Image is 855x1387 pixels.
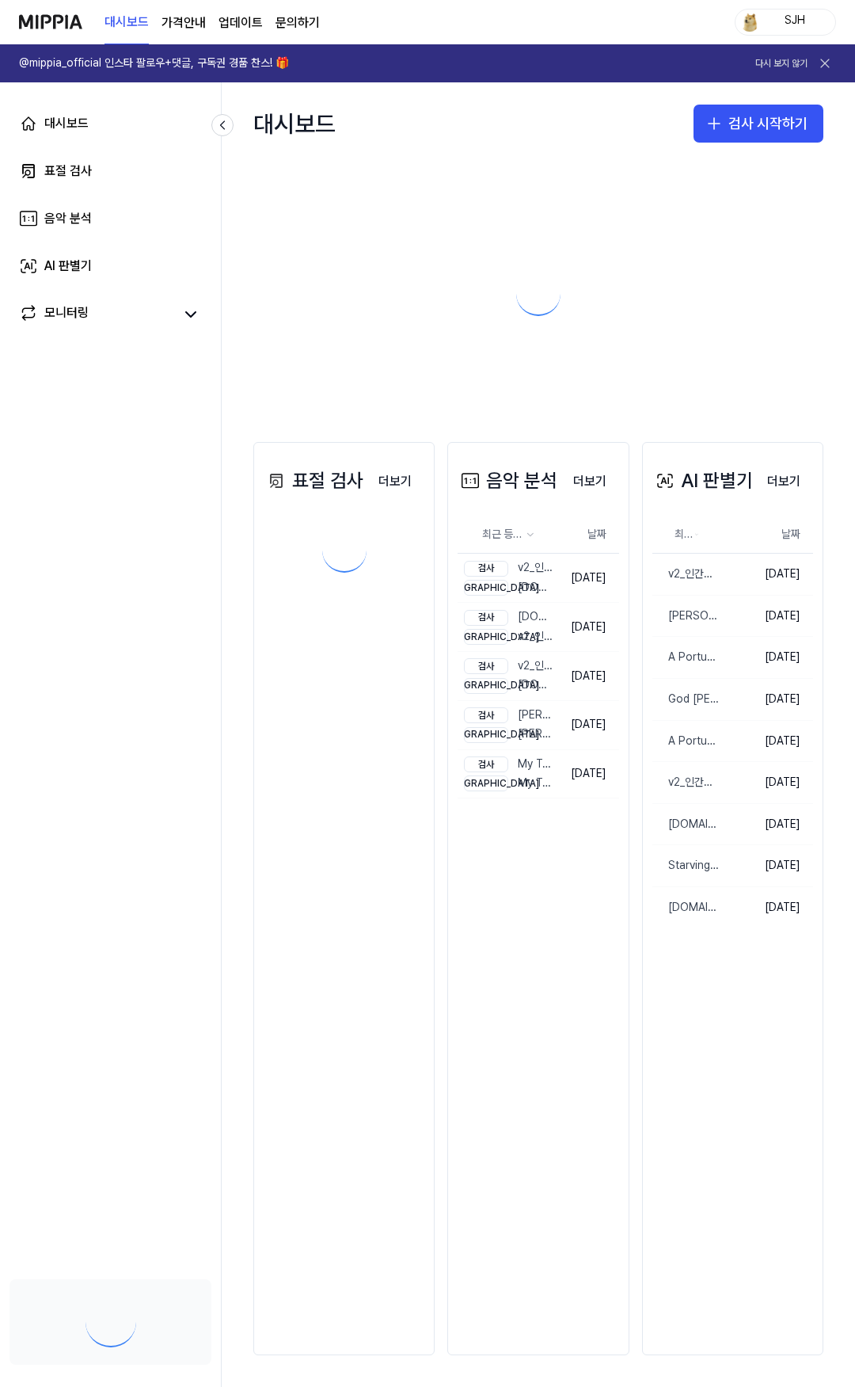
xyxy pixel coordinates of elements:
[754,464,813,497] a: 더보기
[721,845,813,887] td: [DATE]
[458,652,557,700] a: 검사v2_인간극장 오프닝[DEMOGRAPHIC_DATA][DOMAIN_NAME] - 인간극장 오프닝
[740,13,759,32] img: profile
[366,464,424,497] a: 더보기
[560,466,619,497] button: 더보기
[264,466,363,496] div: 표절 검사
[754,466,813,497] button: 더보기
[721,679,813,721] td: [DATE]
[464,678,508,694] div: [DEMOGRAPHIC_DATA]
[558,700,619,749] td: [DATE]
[44,114,89,133] div: 대시보드
[458,750,557,798] a: 검사My Test1[DEMOGRAPHIC_DATA]My Test2
[764,13,826,30] div: SJH
[19,303,173,326] a: 모니터링
[44,303,89,326] div: 모니터링
[721,595,813,637] td: [DATE]
[464,629,554,645] div: v2_인간극장 오프닝
[721,720,813,762] td: [DATE]
[464,658,554,674] div: v2_인간극장 오프닝
[218,13,263,32] a: 업데이트
[44,209,92,228] div: 음악 분석
[652,466,753,496] div: AI 판별기
[721,887,813,928] td: [DATE]
[44,162,92,181] div: 표절 검사
[104,1,149,44] a: 대시보드
[366,466,424,497] button: 더보기
[652,817,721,833] div: [DOMAIN_NAME] - 인간극장 오프닝
[721,554,813,596] td: [DATE]
[652,762,721,803] a: v2_인간극장 오프닝
[9,105,211,143] a: 대시보드
[652,775,721,791] div: v2_인간극장 오프닝
[9,247,211,285] a: AI 판별기
[458,603,557,651] a: 검사[DOMAIN_NAME] - 인간극장 오프닝[DEMOGRAPHIC_DATA]v2_인간극장 오프닝
[464,658,508,674] div: 검사
[464,561,508,577] div: 검사
[558,516,619,554] th: 날짜
[464,580,508,596] div: [DEMOGRAPHIC_DATA]
[464,756,508,772] div: 검사
[652,608,721,624] div: [PERSON_NAME][PERSON_NAME]드림
[652,566,721,582] div: v2_인간극장 오프닝
[721,803,813,845] td: [DATE]
[464,707,508,723] div: 검사
[652,637,721,678] a: A Portugal without [PERSON_NAME] 4.5
[558,554,619,603] td: [DATE]
[693,105,823,143] button: 검사 시작하기
[652,858,721,874] div: Starving - [PERSON_NAME], Grey ft. [PERSON_NAME] (Boyce Avenue ft. [PERSON_NAME] cover) on Spotif...
[464,726,554,742] div: [PERSON_NAME]
[652,650,721,665] div: A Portugal without [PERSON_NAME] 4.5
[464,609,554,625] div: [DOMAIN_NAME] - 인간극장 오프닝
[44,257,92,276] div: AI 판별기
[560,464,619,497] a: 더보기
[652,721,721,762] a: A Portugal without [PERSON_NAME] 4.5
[652,887,721,928] a: [DOMAIN_NAME] - 인간극장 오프닝
[652,679,721,720] a: God [PERSON_NAME] ([PERSON_NAME]) '바로 리부트 정상화' MV
[464,560,554,576] div: v2_인간극장 오프닝
[652,596,721,637] a: [PERSON_NAME][PERSON_NAME]드림
[652,554,721,595] a: v2_인간극장 오프닝
[275,13,320,32] a: 문의하기
[9,152,211,190] a: 표절 검사
[464,775,554,791] div: My Test2
[253,98,336,149] div: 대시보드
[464,727,508,743] div: [DEMOGRAPHIC_DATA]
[652,900,721,916] div: [DOMAIN_NAME] - 인간극장 오프닝
[161,13,206,32] button: 가격안내
[721,762,813,804] td: [DATE]
[652,692,721,707] div: God [PERSON_NAME] ([PERSON_NAME]) '바로 리부트 정상화' MV
[464,677,554,693] div: [DOMAIN_NAME] - 인간극장 오프닝
[652,734,721,749] div: A Portugal without [PERSON_NAME] 4.5
[652,845,721,886] a: Starving - [PERSON_NAME], Grey ft. [PERSON_NAME] (Boyce Avenue ft. [PERSON_NAME] cover) on Spotif...
[558,749,619,798] td: [DATE]
[464,629,508,645] div: [DEMOGRAPHIC_DATA]
[464,580,554,596] div: [DOMAIN_NAME] - 인간극장 오프닝
[721,516,813,554] th: 날짜
[458,701,557,749] a: 검사[PERSON_NAME][DEMOGRAPHIC_DATA][PERSON_NAME]
[735,9,836,36] button: profileSJH
[464,610,508,626] div: 검사
[458,466,557,496] div: 음악 분석
[558,603,619,652] td: [DATE]
[464,775,508,791] div: [DEMOGRAPHIC_DATA]
[464,756,554,772] div: My Test1
[652,804,721,845] a: [DOMAIN_NAME] - 인간극장 오프닝
[558,651,619,700] td: [DATE]
[9,200,211,238] a: 음악 분석
[19,55,289,71] h1: @mippia_official 인스타 팔로우+댓글, 구독권 경품 찬스! 🎁
[755,57,807,70] button: 다시 보지 않기
[721,637,813,679] td: [DATE]
[458,554,557,602] a: 검사v2_인간극장 오프닝[DEMOGRAPHIC_DATA][DOMAIN_NAME] - 인간극장 오프닝
[464,707,554,723] div: [PERSON_NAME]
